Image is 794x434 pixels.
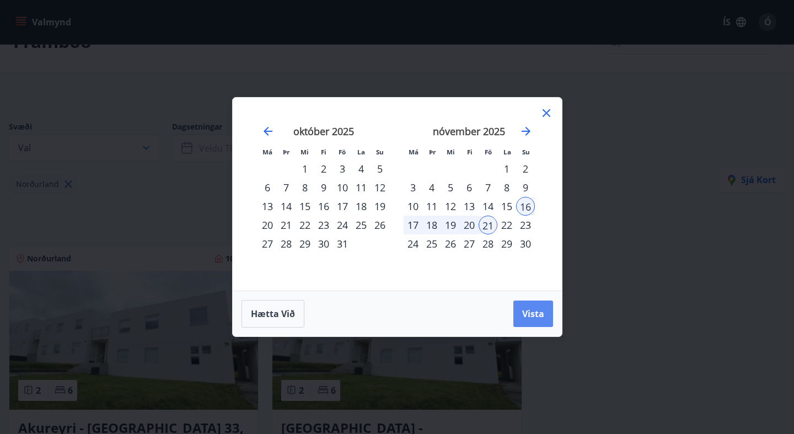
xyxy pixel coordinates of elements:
[277,216,296,234] div: 21
[497,197,516,216] td: Choose laugardagur, 15. nóvember 2025 as your check-out date. It’s available.
[246,111,549,277] div: Calendar
[503,148,511,156] small: La
[497,159,516,178] div: 1
[404,197,422,216] div: 10
[516,234,535,253] td: Choose sunnudagur, 30. nóvember 2025 as your check-out date. It’s available.
[296,197,314,216] div: 15
[485,148,492,156] small: Fö
[376,148,384,156] small: Su
[404,216,422,234] td: Selected. mánudagur, 17. nóvember 2025
[516,197,535,216] div: 16
[497,197,516,216] div: 15
[522,148,530,156] small: Su
[352,178,371,197] div: 11
[314,178,333,197] td: Choose fimmtudagur, 9. október 2025 as your check-out date. It’s available.
[516,178,535,197] div: 9
[371,216,389,234] td: Choose sunnudagur, 26. október 2025 as your check-out date. It’s available.
[519,125,533,138] div: Move forward to switch to the next month.
[479,197,497,216] div: 14
[441,178,460,197] div: 5
[479,216,497,234] td: Selected as end date. föstudagur, 21. nóvember 2025
[479,197,497,216] td: Choose föstudagur, 14. nóvember 2025 as your check-out date. It’s available.
[258,178,277,197] div: 6
[479,234,497,253] td: Choose föstudagur, 28. nóvember 2025 as your check-out date. It’s available.
[497,216,516,234] td: Choose laugardagur, 22. nóvember 2025 as your check-out date. It’s available.
[352,159,371,178] div: 4
[441,216,460,234] td: Selected. miðvikudagur, 19. nóvember 2025
[404,216,422,234] div: 17
[497,216,516,234] div: 22
[333,216,352,234] td: Choose föstudagur, 24. október 2025 as your check-out date. It’s available.
[460,197,479,216] div: 13
[371,178,389,197] div: 12
[262,148,272,156] small: Má
[422,216,441,234] td: Selected. þriðjudagur, 18. nóvember 2025
[352,159,371,178] td: Choose laugardagur, 4. október 2025 as your check-out date. It’s available.
[277,178,296,197] div: 7
[441,178,460,197] td: Choose miðvikudagur, 5. nóvember 2025 as your check-out date. It’s available.
[333,234,352,253] td: Choose föstudagur, 31. október 2025 as your check-out date. It’s available.
[352,216,371,234] td: Choose laugardagur, 25. október 2025 as your check-out date. It’s available.
[422,234,441,253] div: 25
[314,197,333,216] div: 16
[314,178,333,197] div: 9
[516,234,535,253] div: 30
[404,197,422,216] td: Choose mánudagur, 10. nóvember 2025 as your check-out date. It’s available.
[321,148,326,156] small: Fi
[497,178,516,197] div: 8
[422,216,441,234] div: 18
[314,159,333,178] div: 2
[352,216,371,234] div: 25
[301,148,309,156] small: Mi
[371,216,389,234] div: 26
[283,148,289,156] small: Þr
[333,178,352,197] td: Choose föstudagur, 10. október 2025 as your check-out date. It’s available.
[296,178,314,197] div: 8
[371,159,389,178] td: Choose sunnudagur, 5. október 2025 as your check-out date. It’s available.
[314,159,333,178] td: Choose fimmtudagur, 2. október 2025 as your check-out date. It’s available.
[404,234,422,253] td: Choose mánudagur, 24. nóvember 2025 as your check-out date. It’s available.
[409,148,419,156] small: Má
[460,216,479,234] td: Selected. fimmtudagur, 20. nóvember 2025
[516,216,535,234] td: Choose sunnudagur, 23. nóvember 2025 as your check-out date. It’s available.
[333,159,352,178] td: Choose föstudagur, 3. október 2025 as your check-out date. It’s available.
[441,234,460,253] div: 26
[441,197,460,216] td: Choose miðvikudagur, 12. nóvember 2025 as your check-out date. It’s available.
[339,148,346,156] small: Fö
[258,178,277,197] td: Choose mánudagur, 6. október 2025 as your check-out date. It’s available.
[314,216,333,234] td: Choose fimmtudagur, 23. október 2025 as your check-out date. It’s available.
[258,197,277,216] div: 13
[429,148,436,156] small: Þr
[516,159,535,178] td: Choose sunnudagur, 2. nóvember 2025 as your check-out date. It’s available.
[314,216,333,234] div: 23
[479,234,497,253] div: 28
[516,216,535,234] div: 23
[352,197,371,216] td: Choose laugardagur, 18. október 2025 as your check-out date. It’s available.
[314,197,333,216] td: Choose fimmtudagur, 16. október 2025 as your check-out date. It’s available.
[404,178,422,197] td: Choose mánudagur, 3. nóvember 2025 as your check-out date. It’s available.
[258,197,277,216] td: Choose mánudagur, 13. október 2025 as your check-out date. It’s available.
[296,216,314,234] td: Choose miðvikudagur, 22. október 2025 as your check-out date. It’s available.
[460,178,479,197] td: Choose fimmtudagur, 6. nóvember 2025 as your check-out date. It’s available.
[333,178,352,197] div: 10
[404,234,422,253] div: 24
[333,216,352,234] div: 24
[293,125,354,138] strong: október 2025
[333,197,352,216] td: Choose föstudagur, 17. október 2025 as your check-out date. It’s available.
[296,178,314,197] td: Choose miðvikudagur, 8. október 2025 as your check-out date. It’s available.
[277,197,296,216] td: Choose þriðjudagur, 14. október 2025 as your check-out date. It’s available.
[371,178,389,197] td: Choose sunnudagur, 12. október 2025 as your check-out date. It’s available.
[333,197,352,216] div: 17
[422,197,441,216] td: Choose þriðjudagur, 11. nóvember 2025 as your check-out date. It’s available.
[277,234,296,253] div: 28
[422,178,441,197] td: Choose þriðjudagur, 4. nóvember 2025 as your check-out date. It’s available.
[422,197,441,216] div: 11
[516,178,535,197] td: Choose sunnudagur, 9. nóvember 2025 as your check-out date. It’s available.
[333,159,352,178] div: 3
[371,197,389,216] div: 19
[296,234,314,253] td: Choose miðvikudagur, 29. október 2025 as your check-out date. It’s available.
[479,216,497,234] div: 21
[441,197,460,216] div: 12
[296,234,314,253] div: 29
[479,178,497,197] td: Choose föstudagur, 7. nóvember 2025 as your check-out date. It’s available.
